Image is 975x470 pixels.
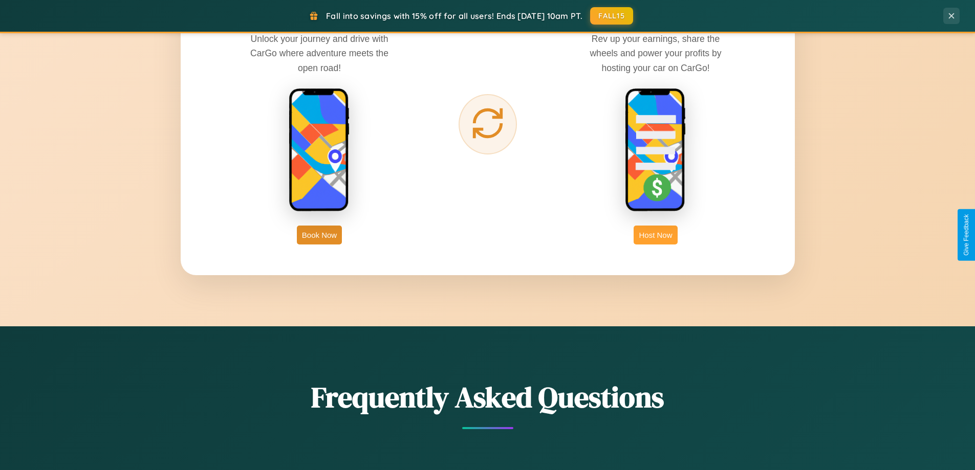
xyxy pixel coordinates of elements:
button: Book Now [297,226,342,244]
h2: Frequently Asked Questions [181,377,795,417]
button: Host Now [634,226,677,244]
button: FALL15 [590,7,633,25]
span: Fall into savings with 15% off for all users! Ends [DATE] 10am PT. [326,11,582,21]
div: Give Feedback [963,214,970,256]
img: rent phone [289,88,350,213]
p: Rev up your earnings, share the wheels and power your profits by hosting your car on CarGo! [579,32,732,75]
img: host phone [625,88,686,213]
p: Unlock your journey and drive with CarGo where adventure meets the open road! [243,32,396,75]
